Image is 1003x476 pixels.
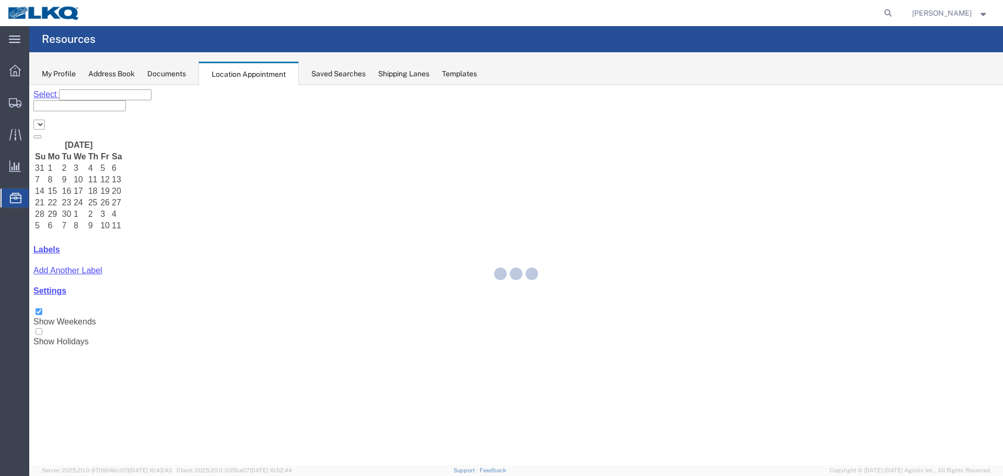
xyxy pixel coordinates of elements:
[32,112,43,123] td: 23
[44,112,57,123] td: 24
[453,467,480,473] a: Support
[5,78,17,88] td: 31
[59,124,70,134] td: 2
[830,466,990,475] span: Copyright © [DATE]-[DATE] Agistix Inc., All Rights Reserved
[88,68,135,79] div: Address Book
[59,89,70,100] td: 11
[59,66,70,77] th: Th
[42,68,76,79] div: My Profile
[71,124,81,134] td: 3
[18,66,31,77] th: Mo
[480,467,506,473] a: Feedback
[59,101,70,111] td: 18
[199,62,299,86] div: Location Appointment
[177,467,292,473] span: Client: 2025.20.0-035ba07
[32,124,43,134] td: 30
[32,78,43,88] td: 2
[442,68,477,79] div: Templates
[4,5,27,14] span: Select
[18,89,31,100] td: 8
[71,78,81,88] td: 5
[4,201,37,210] a: Settings
[59,112,70,123] td: 25
[5,124,17,134] td: 28
[18,135,31,146] td: 6
[18,55,81,65] th: [DATE]
[82,66,94,77] th: Sa
[71,89,81,100] td: 12
[32,89,43,100] td: 9
[311,68,366,79] div: Saved Searches
[250,467,292,473] span: [DATE] 10:52:44
[912,7,972,19] span: William Haney
[5,89,17,100] td: 7
[130,467,172,473] span: [DATE] 10:43:43
[7,5,80,21] img: logo
[71,112,81,123] td: 26
[4,223,67,241] label: Show Weekends
[5,66,17,77] th: Su
[42,26,96,52] h4: Resources
[71,135,81,146] td: 10
[5,101,17,111] td: 14
[378,68,429,79] div: Shipping Lanes
[4,5,30,14] a: Select
[5,135,17,146] td: 5
[44,124,57,134] td: 1
[82,89,94,100] td: 13
[59,135,70,146] td: 9
[71,101,81,111] td: 19
[32,66,43,77] th: Tu
[44,89,57,100] td: 10
[18,124,31,134] td: 29
[32,101,43,111] td: 16
[5,112,17,123] td: 21
[6,223,13,230] input: Show Weekends
[44,78,57,88] td: 3
[59,78,70,88] td: 4
[44,135,57,146] td: 8
[82,135,94,146] td: 11
[4,160,31,169] a: Labels
[18,101,31,111] td: 15
[42,467,172,473] span: Server: 2025.20.0-970904bc0f3
[82,78,94,88] td: 6
[18,112,31,123] td: 22
[6,243,13,250] input: Show Holidays
[32,135,43,146] td: 7
[71,66,81,77] th: Fr
[44,101,57,111] td: 17
[4,181,73,190] a: Add Another Label
[147,68,186,79] div: Documents
[82,124,94,134] td: 4
[4,242,60,261] label: Show Holidays
[82,101,94,111] td: 20
[912,7,989,19] button: [PERSON_NAME]
[44,66,57,77] th: We
[82,112,94,123] td: 27
[18,78,31,88] td: 1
